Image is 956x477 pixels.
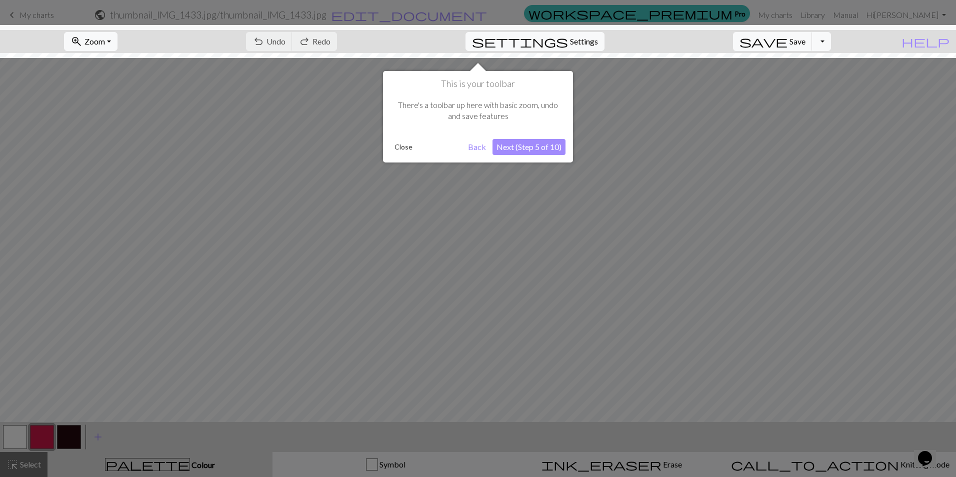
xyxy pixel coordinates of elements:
[390,78,565,89] h1: This is your toolbar
[390,89,565,132] div: There's a toolbar up here with basic zoom, undo and save features
[390,139,416,154] button: Close
[464,139,490,155] button: Back
[492,139,565,155] button: Next (Step 5 of 10)
[383,71,573,162] div: This is your toolbar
